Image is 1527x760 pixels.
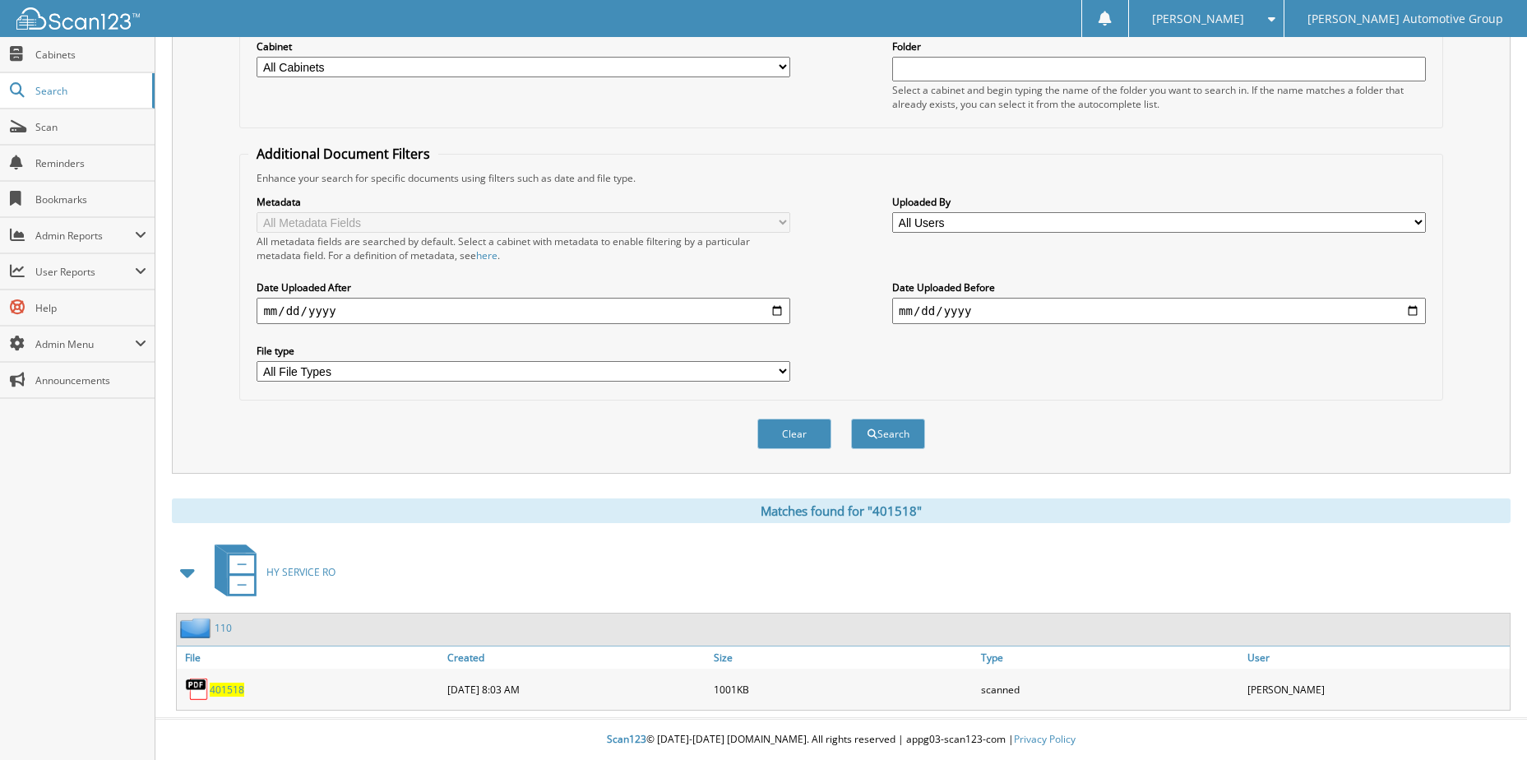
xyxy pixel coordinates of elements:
div: scanned [977,673,1243,706]
img: folder2.png [180,618,215,638]
a: HY SERVICE RO [205,540,335,605]
input: start [257,298,790,324]
span: [PERSON_NAME] [1152,14,1244,24]
span: [PERSON_NAME] Automotive Group [1307,14,1503,24]
span: Bookmarks [35,192,146,206]
button: Clear [757,419,831,449]
a: Size [710,646,976,669]
a: here [476,248,497,262]
span: Search [35,84,144,98]
a: Created [443,646,710,669]
span: Reminders [35,156,146,170]
span: Scan [35,120,146,134]
button: Search [851,419,925,449]
span: HY SERVICE RO [266,565,335,579]
img: scan123-logo-white.svg [16,7,140,30]
a: Type [977,646,1243,669]
span: Announcements [35,373,146,387]
legend: Additional Document Filters [248,145,438,163]
span: Help [35,301,146,315]
span: Scan123 [607,732,646,746]
a: User [1243,646,1510,669]
a: 401518 [210,683,244,697]
label: Date Uploaded After [257,280,790,294]
iframe: Chat Widget [1445,681,1527,760]
label: Uploaded By [892,195,1426,209]
a: 110 [215,621,232,635]
a: Privacy Policy [1014,732,1076,746]
div: 1001KB [710,673,976,706]
div: All metadata fields are searched by default. Select a cabinet with metadata to enable filtering b... [257,234,790,262]
label: Cabinet [257,39,790,53]
span: Cabinets [35,48,146,62]
span: Admin Reports [35,229,135,243]
div: Matches found for "401518" [172,498,1511,523]
span: Admin Menu [35,337,135,351]
label: File type [257,344,790,358]
div: Enhance your search for specific documents using filters such as date and file type. [248,171,1433,185]
div: [DATE] 8:03 AM [443,673,710,706]
label: Date Uploaded Before [892,280,1426,294]
div: Select a cabinet and begin typing the name of the folder you want to search in. If the name match... [892,83,1426,111]
span: User Reports [35,265,135,279]
img: PDF.png [185,677,210,702]
div: © [DATE]-[DATE] [DOMAIN_NAME]. All rights reserved | appg03-scan123-com | [155,720,1527,760]
input: end [892,298,1426,324]
a: File [177,646,443,669]
label: Folder [892,39,1426,53]
div: [PERSON_NAME] [1243,673,1510,706]
label: Metadata [257,195,790,209]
